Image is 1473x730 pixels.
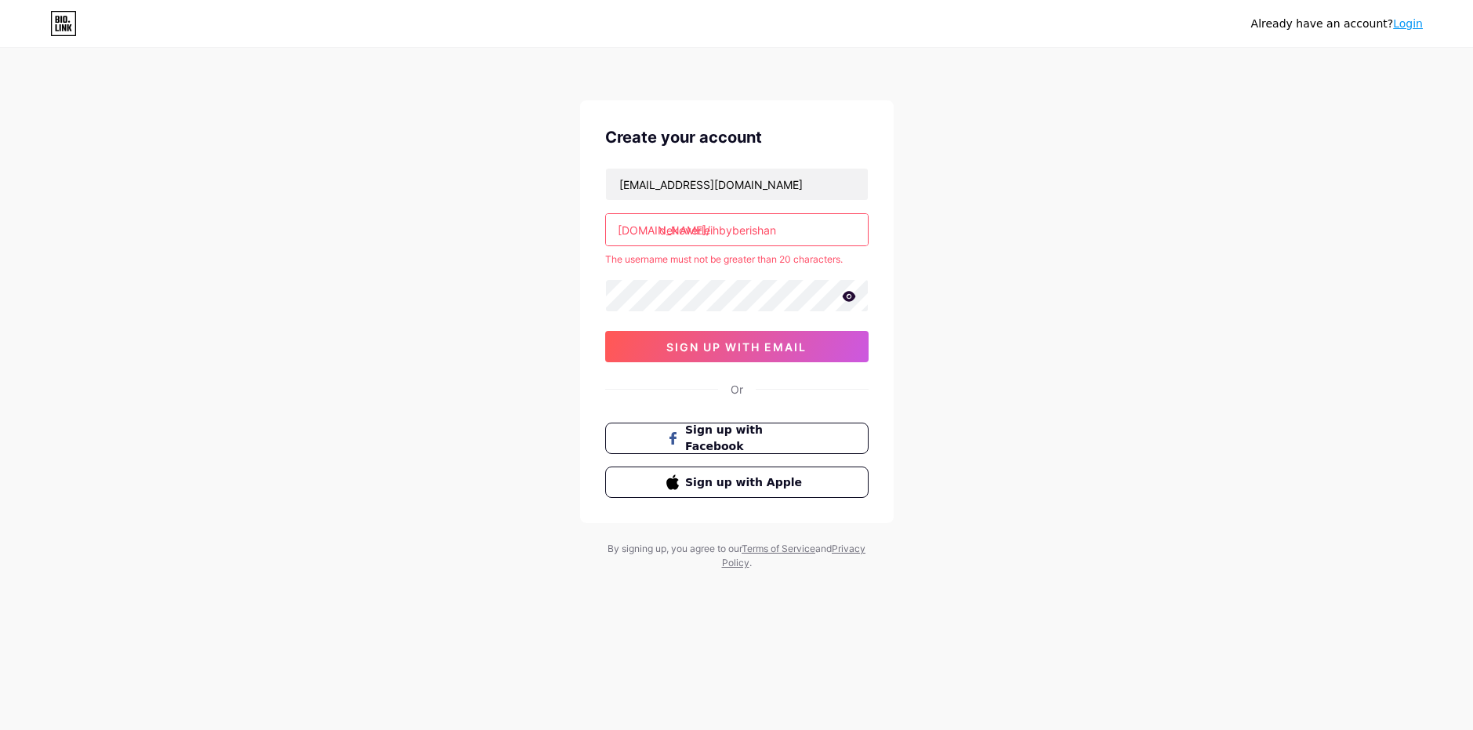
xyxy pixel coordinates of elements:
[666,340,807,354] span: sign up with email
[606,169,868,200] input: Email
[605,125,869,149] div: Create your account
[685,474,807,491] span: Sign up with Apple
[1251,16,1423,32] div: Already have an account?
[731,381,743,398] div: Or
[618,222,710,238] div: [DOMAIN_NAME]/
[605,252,869,267] div: The username must not be greater than 20 characters.
[1393,17,1423,30] a: Login
[605,331,869,362] button: sign up with email
[606,214,868,245] input: username
[605,423,869,454] button: Sign up with Facebook
[742,543,815,554] a: Terms of Service
[604,542,870,570] div: By signing up, you agree to our and .
[685,422,807,455] span: Sign up with Facebook
[605,467,869,498] button: Sign up with Apple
